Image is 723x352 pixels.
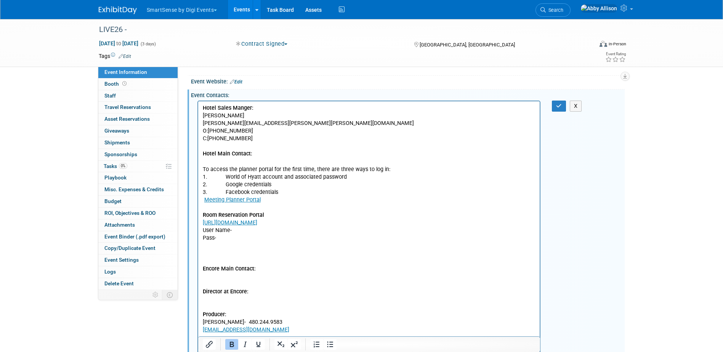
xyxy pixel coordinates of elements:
span: Tasks [104,163,127,169]
span: Shipments [104,139,130,146]
button: Contract Signed [233,40,290,48]
div: LIVE26 - [96,23,582,37]
button: Superscript [288,339,301,350]
span: Travel Reservations [104,104,151,110]
span: Budget [104,198,122,204]
a: Event Binder (.pdf export) [98,231,178,243]
span: Event Binder (.pdf export) [104,234,165,240]
a: Event Settings [98,254,178,266]
a: Asset Reservations [98,114,178,125]
a: Travel Reservations [98,102,178,113]
span: [DATE] [DATE] [99,40,139,47]
span: Booth not reserved yet [121,81,128,86]
div: Event Website: [191,76,625,86]
div: Event Contacts: [191,90,625,99]
span: 0% [119,163,127,169]
td: Toggle Event Tabs [162,290,178,300]
a: Edit [230,79,242,85]
a: Edit [119,54,131,59]
img: Format-Inperson.png [600,41,607,47]
span: (3 days) [140,42,156,46]
span: Copy/Duplicate Event [104,245,156,251]
a: Copy/Duplicate Event [98,243,178,254]
button: Bullet list [324,339,337,350]
a: Shipments [98,137,178,149]
span: Playbook [104,174,127,181]
span: Attachments [104,222,135,228]
span: ROI, Objectives & ROO [104,210,156,216]
button: X [570,101,582,112]
img: Abby Allison [580,4,617,13]
span: Event Settings [104,257,139,263]
a: ROI, Objectives & ROO [98,208,178,219]
a: Delete Event [98,278,178,290]
a: Attachments [98,219,178,231]
div: Event Format [548,40,627,51]
a: Logs [98,266,178,278]
a: Booth [98,78,178,90]
span: Asset Reservations [104,116,150,122]
button: Bold [225,339,238,350]
span: Staff [104,93,116,99]
a: Budget [98,196,178,207]
img: ExhibitDay [99,6,137,14]
span: Booth [104,81,128,87]
a: Misc. Expenses & Credits [98,184,178,195]
span: Sponsorships [104,151,137,157]
span: Event Information [104,69,147,75]
span: [GEOGRAPHIC_DATA], [GEOGRAPHIC_DATA] [420,42,515,48]
span: Misc. Expenses & Credits [104,186,164,192]
span: Giveaways [104,128,129,134]
button: Subscript [274,339,287,350]
button: Underline [252,339,265,350]
a: Event Information [98,67,178,78]
a: Search [535,3,571,17]
span: Logs [104,269,116,275]
button: Italic [239,339,252,350]
td: Tags [99,52,131,60]
button: Insert/edit link [203,339,216,350]
span: Search [546,7,563,13]
a: Sponsorships [98,149,178,160]
td: Personalize Event Tab Strip [149,290,162,300]
span: Delete Event [104,280,134,286]
a: Tasks0% [98,161,178,172]
a: Staff [98,90,178,102]
a: Playbook [98,172,178,184]
a: Giveaways [98,125,178,137]
button: Numbered list [310,339,323,350]
div: Event Rating [605,52,626,56]
div: In-Person [608,41,626,47]
span: to [115,40,122,46]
